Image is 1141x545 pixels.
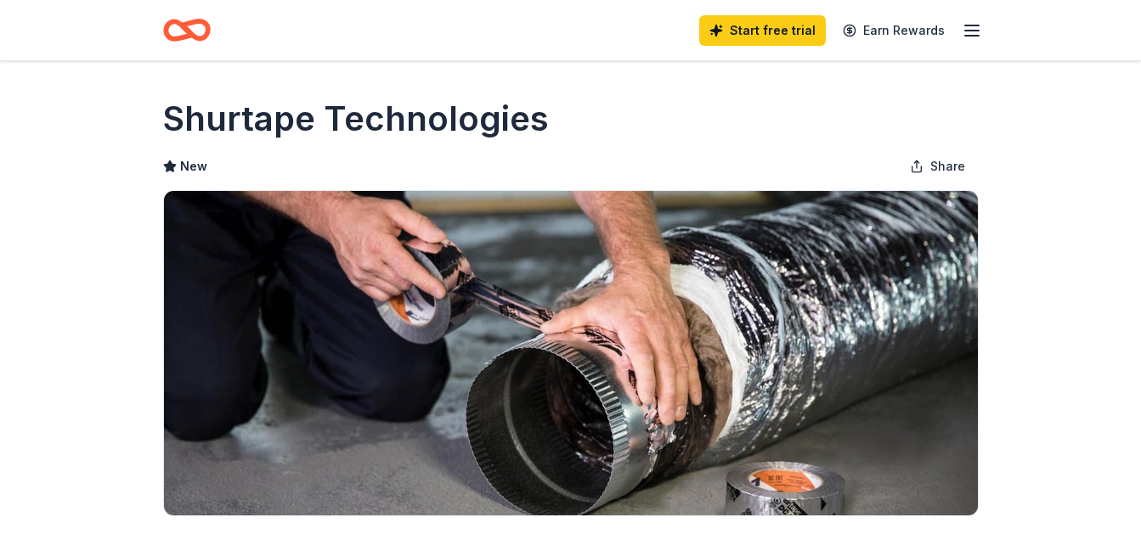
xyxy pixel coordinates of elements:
[896,149,979,183] button: Share
[930,156,965,177] span: Share
[180,156,207,177] span: New
[163,95,549,143] h1: Shurtape Technologies
[833,15,955,46] a: Earn Rewards
[699,15,826,46] a: Start free trial
[164,191,978,515] img: Image for Shurtape Technologies
[163,10,211,50] a: Home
